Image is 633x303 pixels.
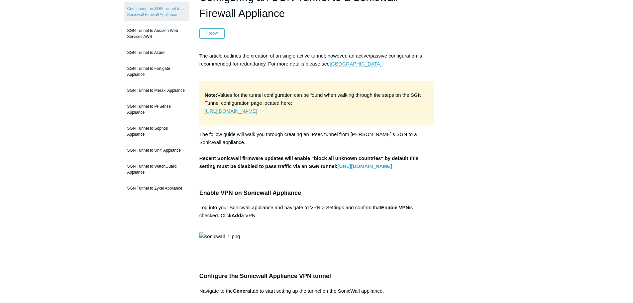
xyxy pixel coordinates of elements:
[205,92,217,98] strong: Note:
[199,130,434,170] p: The follow guide will walk you through creating an IPsec tunnel from [PERSON_NAME]'s SGN to a Son...
[124,46,189,59] a: SGN Tunnel to Azure
[199,28,225,38] button: Follow Article
[124,84,189,97] a: SGN Tunnel to Meraki Appliance
[199,271,434,281] h3: Configure the Sonicwall Appliance VPN tunnel
[231,213,241,218] strong: Add
[199,188,434,198] h3: Enable VPN on Sonicwall Appliance
[338,163,392,169] a: [URL][DOMAIN_NAME]
[124,160,189,179] a: SGN Tunnel to WatchGuard Appliance
[381,205,409,210] strong: Enable VPN
[124,100,189,119] a: SGN Tunnel to PFSense Appliance
[330,61,381,67] a: [GEOGRAPHIC_DATA]
[124,24,189,43] a: SGN Tunnel to Amazon Web Services AWS
[124,144,189,157] a: SGN Tunnel to Unifi Appliance
[199,287,434,295] p: Navigate to the tab to start setting up the tunnel on the SonicWall appliance.
[199,232,240,240] img: sonicwall_1.png
[124,122,189,141] a: SGN Tunnel to Sophos Appliance
[233,288,252,294] strong: General
[124,62,189,81] a: SGN Tunnel to Fortigate Appliance
[199,52,434,76] p: The article outlines the creation of an single active tunnel; however, an active/passive configur...
[124,2,189,21] a: Configuring an SGN Tunnel to a Sonicwall Firewall Appliance
[199,155,419,169] strong: Recent SonicWall firmware updates will enable "block all unknown countries" by default this setti...
[205,91,429,115] p: Values for the tunnel configuration can be found when walking through the steps on the SGN Tunnel...
[199,204,434,227] p: Log into your Sonicwall appliance and navigate to VPN > Settings and confirm that is checked. Cli...
[205,108,257,114] a: [URL][DOMAIN_NAME]
[124,182,189,195] a: SGN Tunnel to Zyxel Appliance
